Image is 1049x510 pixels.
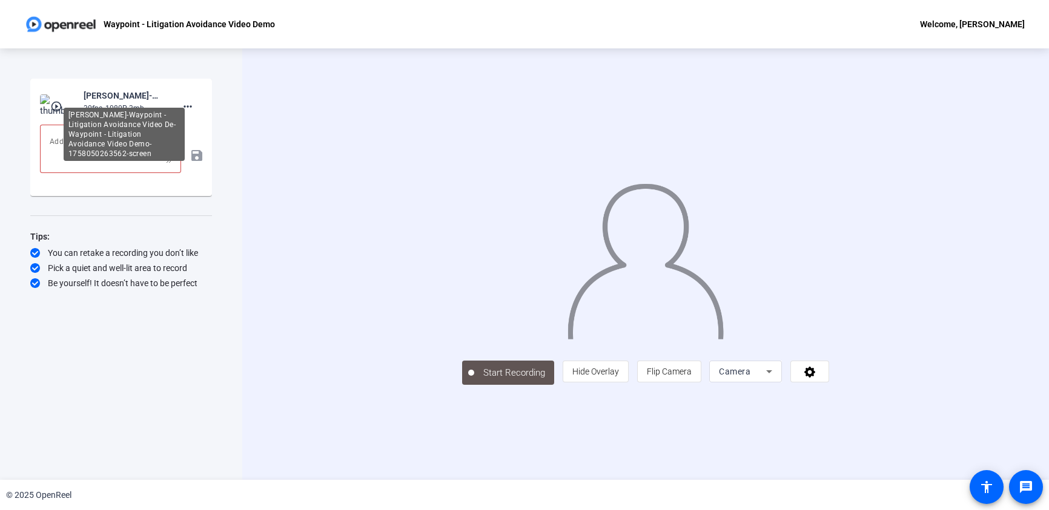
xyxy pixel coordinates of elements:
[979,480,994,494] mat-icon: accessibility
[566,174,725,339] img: overlay
[462,361,554,385] button: Start Recording
[24,12,98,36] img: OpenReel logo
[1019,480,1033,494] mat-icon: message
[30,229,212,244] div: Tips:
[50,100,65,113] mat-icon: play_circle_outline
[6,489,71,502] div: © 2025 OpenReel
[563,361,629,382] button: Hide Overlay
[30,277,212,289] div: Be yourself! It doesn’t have to be perfect
[64,108,185,161] div: [PERSON_NAME]-Waypoint - Litigation Avoidance Video De-Waypoint - Litigation Avoidance Video Demo...
[180,99,195,114] mat-icon: more_horiz
[474,366,554,380] span: Start Recording
[40,94,76,119] img: thumb-nail
[719,367,750,376] span: Camera
[104,17,275,31] p: Waypoint - Litigation Avoidance Video Demo
[637,361,701,382] button: Flip Camera
[30,247,212,259] div: You can retake a recording you don’t like
[84,88,165,103] div: [PERSON_NAME]-Waypoint - Litigation Avoidance Video De-Waypoint - Litigation Avoidance Video Demo...
[920,17,1025,31] div: Welcome, [PERSON_NAME]
[572,367,619,376] span: Hide Overlay
[30,262,212,274] div: Pick a quiet and well-lit area to record
[647,367,692,376] span: Flip Camera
